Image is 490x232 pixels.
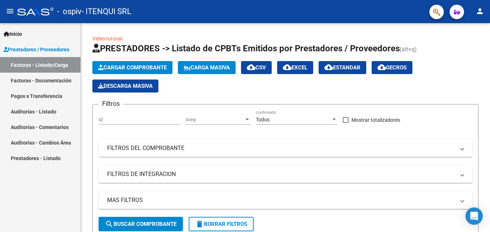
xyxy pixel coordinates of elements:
button: Gecros [372,61,412,74]
span: Gecros [377,64,407,71]
button: Estandar [319,61,366,74]
a: Video tutorial [92,36,122,42]
button: Borrar Filtros [189,217,254,231]
mat-panel-title: MAS FILTROS [107,196,455,204]
span: EXCEL [283,64,307,71]
div: Open Intercom Messenger [465,207,483,225]
span: Mostrar totalizadores [351,116,400,124]
h3: Filtros [99,99,123,109]
span: PRESTADORES -> Listado de CPBTs Emitidos por Prestadores / Proveedores [92,43,400,53]
span: Prestadores / Proveedores [4,46,69,53]
span: Todos [256,117,270,123]
mat-icon: cloud_download [324,63,333,72]
mat-expansion-panel-header: MAS FILTROS [99,192,472,209]
mat-expansion-panel-header: FILTROS DEL COMPROBANTE [99,139,472,157]
mat-icon: search [105,220,114,228]
span: Descarga Masiva [98,83,153,89]
button: Carga Masiva [178,61,236,74]
span: Inicio [4,30,22,38]
span: CSV [247,64,266,71]
span: Estandar [324,64,360,71]
button: Descarga Masiva [92,80,158,93]
span: Area [185,117,244,123]
span: Carga Masiva [184,64,230,71]
mat-icon: cloud_download [247,63,255,72]
mat-expansion-panel-header: FILTROS DE INTEGRACION [99,166,472,183]
mat-panel-title: FILTROS DE INTEGRACION [107,170,455,178]
button: Buscar Comprobante [99,217,183,231]
button: CSV [241,61,272,74]
span: Cargar Comprobante [98,64,167,71]
mat-icon: delete [195,220,204,228]
app-download-masive: Descarga masiva de comprobantes (adjuntos) [92,80,158,93]
mat-icon: person [476,7,484,16]
mat-icon: cloud_download [283,63,292,72]
span: - ospiv [57,4,82,20]
span: (alt+q) [400,46,417,53]
mat-icon: cloud_download [377,63,386,72]
button: Cargar Comprobante [92,61,172,74]
span: - ITENQUI SRL [82,4,131,20]
button: EXCEL [277,61,313,74]
span: Buscar Comprobante [105,221,176,227]
mat-panel-title: FILTROS DEL COMPROBANTE [107,144,455,152]
span: Borrar Filtros [195,221,247,227]
mat-icon: menu [6,7,14,16]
